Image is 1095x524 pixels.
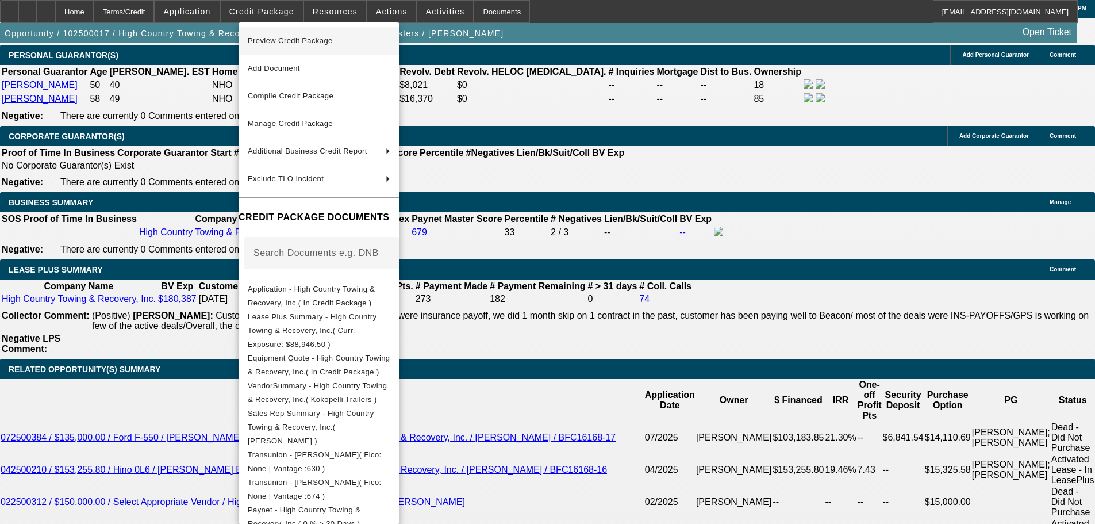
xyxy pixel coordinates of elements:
[239,476,399,503] button: Transunion - Teneyck, John( Fico: None | Vantage :674 )
[239,379,399,407] button: VendorSummary - High Country Towing & Recovery, Inc.( Kokopelli Trailers )
[248,119,333,128] span: Manage Credit Package
[248,354,390,376] span: Equipment Quote - High Country Towing & Recovery, Inc.( In Credit Package )
[239,351,399,379] button: Equipment Quote - High Country Towing & Recovery, Inc.( In Credit Package )
[239,448,399,476] button: Transunion - Teneyck, Amy( Fico: None | Vantage :630 )
[239,407,399,448] button: Sales Rep Summary - High Country Towing & Recovery, Inc.( Seeley, Donald )
[248,478,382,500] span: Transunion - [PERSON_NAME]( Fico: None | Vantage :674 )
[248,450,382,473] span: Transunion - [PERSON_NAME]( Fico: None | Vantage :630 )
[248,285,375,307] span: Application - High Country Towing & Recovery, Inc.( In Credit Package )
[248,147,367,155] span: Additional Business Credit Report
[239,282,399,310] button: Application - High Country Towing & Recovery, Inc.( In Credit Package )
[239,310,399,351] button: Lease Plus Summary - High Country Towing & Recovery, Inc.( Curr. Exposure: $88,946.50 )
[248,36,333,45] span: Preview Credit Package
[239,211,399,224] h4: CREDIT PACKAGE DOCUMENTS
[248,64,300,72] span: Add Document
[248,174,324,183] span: Exclude TLO Incident
[248,312,376,349] span: Lease Plus Summary - High Country Towing & Recovery, Inc.( Curr. Exposure: $88,946.50 )
[248,91,333,100] span: Compile Credit Package
[248,381,387,404] span: VendorSummary - High Country Towing & Recovery, Inc.( Kokopelli Trailers )
[253,248,379,258] mat-label: Search Documents e.g. DNB
[248,409,374,445] span: Sales Rep Summary - High Country Towing & Recovery, Inc.( [PERSON_NAME] )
